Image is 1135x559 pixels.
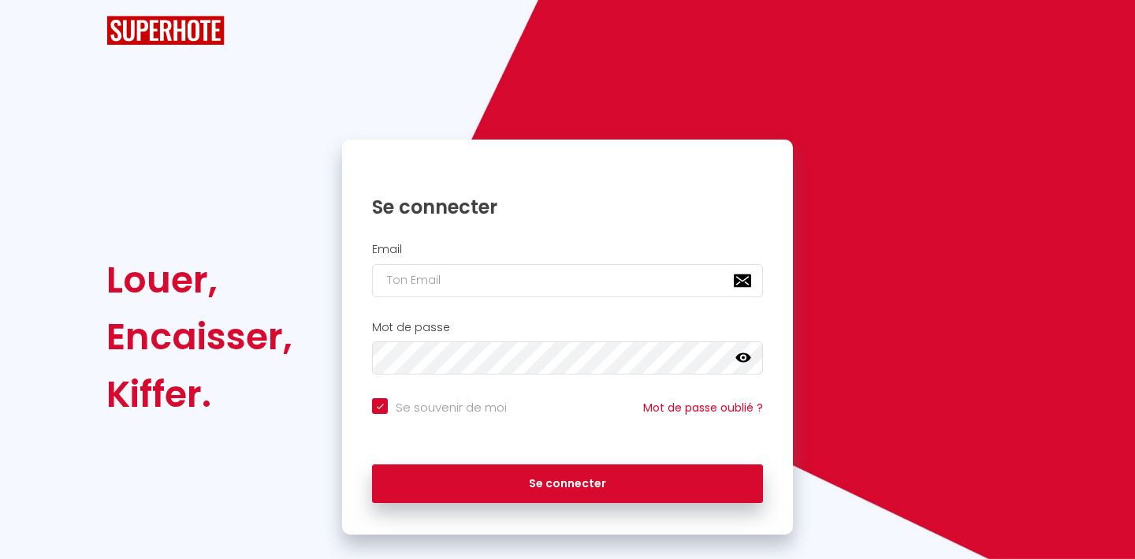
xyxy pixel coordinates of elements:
[643,400,763,416] a: Mot de passe oublié ?
[106,308,292,365] div: Encaisser,
[106,252,292,308] div: Louer,
[13,6,60,54] button: Ouvrir le widget de chat LiveChat
[372,264,763,297] input: Ton Email
[372,195,763,219] h1: Se connecter
[372,321,763,334] h2: Mot de passe
[372,243,763,256] h2: Email
[372,464,763,504] button: Se connecter
[106,366,292,423] div: Kiffer.
[106,16,225,45] img: SuperHote logo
